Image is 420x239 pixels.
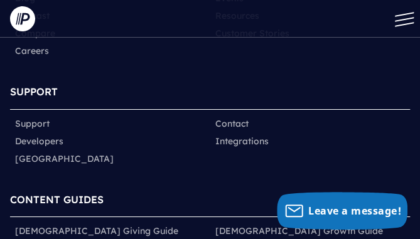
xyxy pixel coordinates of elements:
a: Support [15,117,50,130]
button: Leave a message! [277,192,407,230]
a: [DEMOGRAPHIC_DATA] Giving Guide [15,225,178,237]
a: [DEMOGRAPHIC_DATA] Growth Guide [215,225,383,237]
h6: SUPPORT [10,80,410,109]
a: [GEOGRAPHIC_DATA] [15,152,114,165]
a: Integrations [215,135,269,147]
span: Leave a message! [308,204,401,218]
a: Contact [215,117,249,130]
a: Careers [15,45,49,57]
h6: CONTENT GUIDES [10,188,410,217]
a: Developers [15,135,63,147]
